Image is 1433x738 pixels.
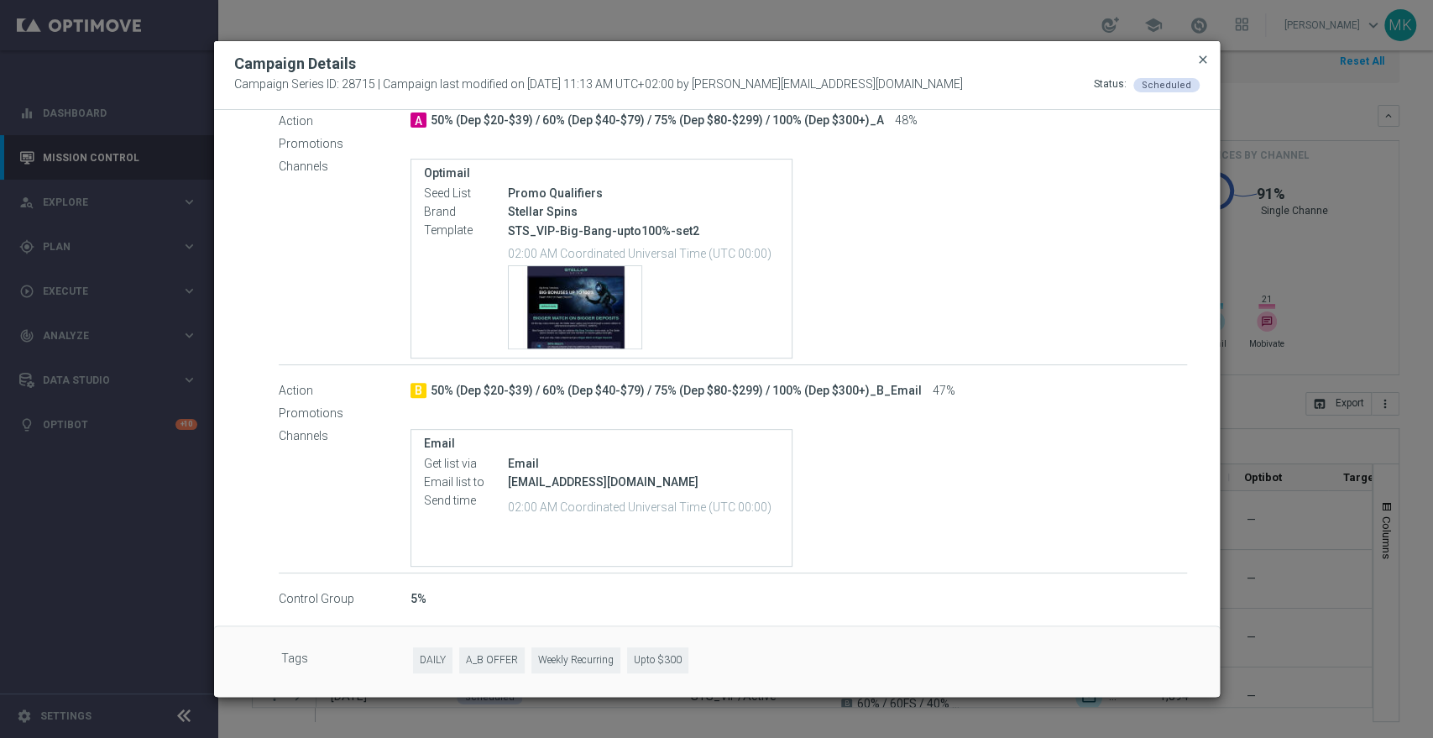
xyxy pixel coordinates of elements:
[508,455,779,472] div: Email
[279,384,411,399] label: Action
[424,223,508,238] label: Template
[895,113,918,128] span: 48%
[531,647,620,673] span: Weekly Recurring
[627,647,688,673] span: Upto $300
[424,475,508,490] label: Email list to
[508,498,779,515] p: 02:00 AM Coordinated Universal Time (UTC 00:00)
[413,647,452,673] span: DAILY
[933,384,955,399] span: 47%
[234,54,356,74] h2: Campaign Details
[279,592,411,607] label: Control Group
[411,383,426,398] span: B
[508,474,779,490] div: [EMAIL_ADDRESS][DOMAIN_NAME]
[281,647,413,673] label: Tags
[459,647,525,673] span: A_B OFFER
[279,136,411,151] label: Promotions
[431,113,884,128] span: 50% (Dep $20-$39) / 60% (Dep $40-$79) / 75% (Dep $80-$299) / 100% (Dep $300+)_A
[424,494,508,509] label: Send time
[424,205,508,220] label: Brand
[424,166,779,181] label: Optimail
[508,223,779,238] p: STS_VIP-Big-Bang-upto100%-set2
[508,244,779,261] p: 02:00 AM Coordinated Universal Time (UTC 00:00)
[431,384,922,399] span: 50% (Dep $20-$39) / 60% (Dep $40-$79) / 75% (Dep $80-$299) / 100% (Dep $300+)_B_Email
[279,406,411,421] label: Promotions
[1142,80,1191,91] span: Scheduled
[279,113,411,128] label: Action
[424,186,508,202] label: Seed List
[411,113,426,128] span: A
[424,437,779,451] label: Email
[1133,77,1200,91] colored-tag: Scheduled
[1196,53,1210,66] span: close
[234,77,963,92] span: Campaign Series ID: 28715 | Campaign last modified on [DATE] 11:13 AM UTC+02:00 by [PERSON_NAME][...
[279,429,411,444] label: Channels
[424,457,508,472] label: Get list via
[411,590,1187,607] div: 5%
[508,185,779,202] div: Promo Qualifiers
[279,159,411,174] label: Channels
[1094,77,1127,92] div: Status:
[508,203,779,220] div: Stellar Spins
